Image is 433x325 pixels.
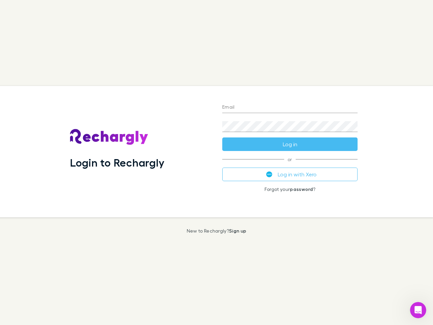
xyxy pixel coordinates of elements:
p: Forgot your ? [222,187,358,192]
img: Xero's logo [266,171,272,177]
button: Log in with Xero [222,168,358,181]
h1: Login to Rechargly [70,156,164,169]
p: New to Rechargly? [187,228,247,234]
img: Rechargly's Logo [70,129,149,145]
a: password [290,186,313,192]
button: Log in [222,137,358,151]
iframe: Intercom live chat [410,302,426,318]
a: Sign up [229,228,246,234]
